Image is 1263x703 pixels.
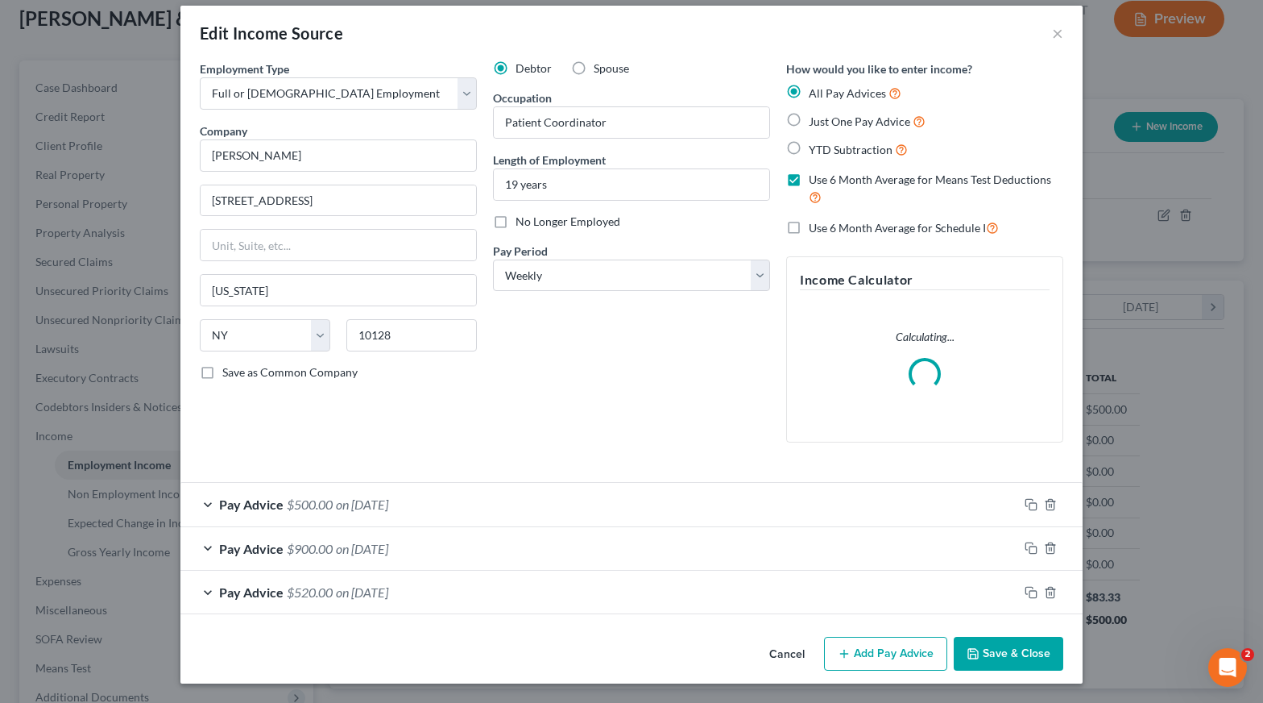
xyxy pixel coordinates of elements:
span: 2 [1241,648,1254,661]
span: on [DATE] [336,584,388,600]
span: Just One Pay Advice [809,114,910,128]
iframe: Intercom live chat [1208,648,1247,687]
span: Debtor [516,61,552,75]
p: Calculating... [800,329,1050,345]
span: YTD Subtraction [809,143,892,156]
span: Employment Type [200,62,289,76]
span: $500.00 [287,497,333,512]
button: Save & Close [954,637,1063,671]
span: Pay Advice [219,541,284,556]
label: Occupation [493,89,552,106]
span: Company [200,124,247,138]
span: Pay Period [493,244,548,258]
span: on [DATE] [336,541,388,556]
div: Edit Income Source [200,22,343,44]
span: Spouse [594,61,629,75]
button: Cancel [756,639,818,671]
input: ex: 2 years [494,169,769,200]
h5: Income Calculator [800,270,1050,290]
span: All Pay Advices [809,86,886,100]
span: Save as Common Company [222,365,358,379]
span: $900.00 [287,541,333,556]
span: Use 6 Month Average for Means Test Deductions [809,173,1051,186]
input: Search company by name... [200,139,477,172]
input: Enter zip... [346,319,477,351]
span: on [DATE] [336,497,388,512]
input: -- [494,107,769,138]
input: Enter address... [201,185,476,216]
button: × [1052,23,1063,43]
button: Add Pay Advice [824,637,947,671]
span: $520.00 [287,584,333,600]
input: Enter city... [201,275,476,306]
span: Pay Advice [219,584,284,600]
span: Pay Advice [219,497,284,512]
input: Unit, Suite, etc... [201,230,476,260]
label: Length of Employment [493,152,606,168]
label: How would you like to enter income? [786,60,972,77]
span: No Longer Employed [516,214,620,228]
span: Use 6 Month Average for Schedule I [809,221,986,235]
